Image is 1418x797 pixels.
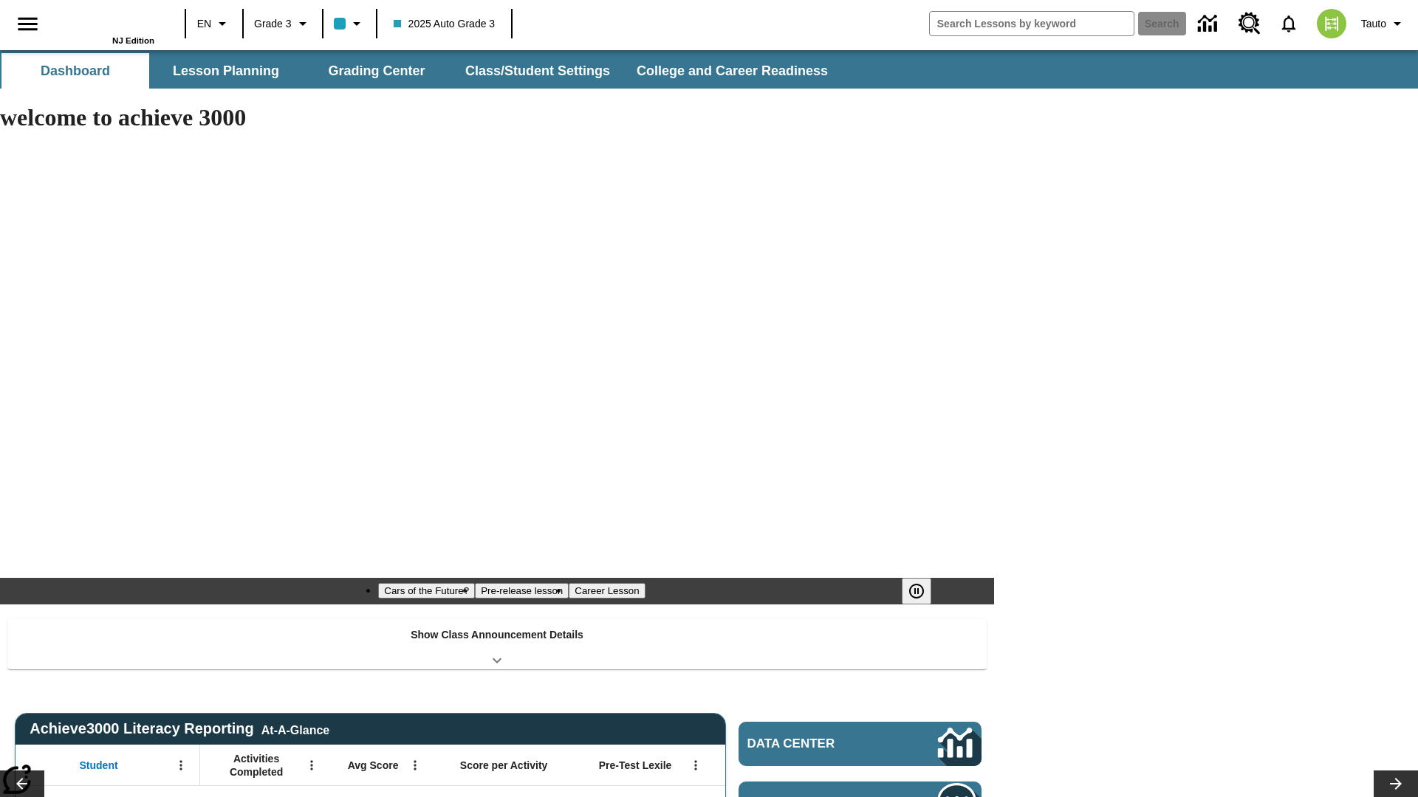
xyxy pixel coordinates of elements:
[348,759,399,772] span: Avg Score
[254,16,292,32] span: Grade 3
[453,53,622,89] button: Class/Student Settings
[112,36,154,45] span: NJ Edition
[301,754,323,776] button: Open Menu
[152,53,300,89] button: Lesson Planning
[1270,4,1308,43] a: Notifications
[1189,4,1230,44] a: Data Center
[475,583,569,598] button: Slide 2 Pre-release lesson
[902,578,946,604] div: Pause
[197,16,211,32] span: EN
[7,618,987,669] div: Show Class Announcement Details
[378,583,475,598] button: Slide 1 Cars of the Future?
[58,5,154,45] div: Home
[411,627,583,643] p: Show Class Announcement Details
[460,759,548,772] span: Score per Activity
[739,722,982,766] a: Data Center
[599,759,672,772] span: Pre-Test Lexile
[1308,4,1355,43] button: Select a new avatar
[569,583,645,598] button: Slide 3 Career Lesson
[404,754,426,776] button: Open Menu
[261,721,329,737] div: At-A-Glance
[930,12,1134,35] input: search field
[1317,9,1346,38] img: avatar image
[1,53,149,89] button: Dashboard
[191,10,238,37] button: Language: EN, Select a language
[170,754,192,776] button: Open Menu
[394,16,496,32] span: 2025 Auto Grade 3
[685,754,707,776] button: Open Menu
[248,10,318,37] button: Grade: Grade 3, Select a grade
[208,752,305,779] span: Activities Completed
[30,720,329,737] span: Achieve3000 Literacy Reporting
[6,2,49,46] button: Open side menu
[1230,4,1270,44] a: Resource Center, Will open in new tab
[80,759,118,772] span: Student
[58,7,154,36] a: Home
[1355,10,1412,37] button: Profile/Settings
[1361,16,1386,32] span: Tauto
[1374,770,1418,797] button: Lesson carousel, Next
[747,736,887,751] span: Data Center
[902,578,931,604] button: Pause
[328,10,371,37] button: Class color is light blue. Change class color
[625,53,840,89] button: College and Career Readiness
[303,53,451,89] button: Grading Center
